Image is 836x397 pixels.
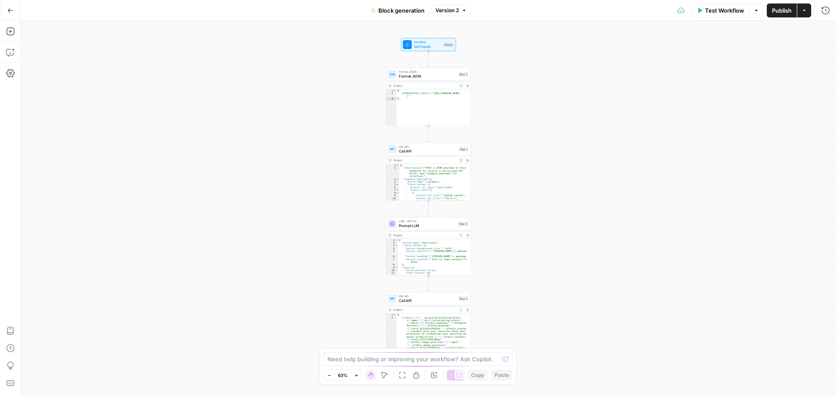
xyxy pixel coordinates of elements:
[386,263,398,266] div: 8
[386,89,397,92] div: 1
[386,275,398,277] div: 12
[386,183,399,186] div: 5
[428,126,429,142] g: Edge from step_2 to step_1
[386,200,399,202] div: 11
[431,5,471,16] button: Version 2
[386,143,471,201] div: Call APICall APIStep 1Output{ "description":"POST a JSON payload to this endpoint to receive a se...
[386,250,398,255] div: 5
[386,191,399,194] div: 8
[378,6,425,15] span: Block generation
[386,189,399,191] div: 7
[386,217,471,275] div: LLM · GPT-4.1Prompt LLMStep 4Output{ "block_name":"hero-unit", "field_values":{ "heruni_backgroun...
[386,292,471,350] div: Call APICall APIStep 5Output{ "content":"<!-- wp:acf/alternating-block {\"name\":\"acf\\/alternat...
[399,298,456,303] span: Call API
[414,40,441,44] span: Workflow
[365,3,430,17] button: Block generation
[393,308,456,312] div: Output
[386,247,398,250] div: 4
[386,166,399,177] div: 2
[443,42,453,47] div: Inputs
[393,313,396,316] span: Toggle code folding, rows 1 through 3
[393,83,456,88] div: Output
[399,294,456,298] span: Call API
[396,191,399,194] span: Toggle code folding, rows 8 through 12
[396,164,399,166] span: Toggle code folding, rows 1 through 208
[386,239,398,241] div: 1
[386,97,397,100] div: 3
[386,164,399,166] div: 1
[386,38,471,51] div: WorkflowSet InputsInputs
[394,244,398,247] span: Toggle code folding, rows 3 through 8
[399,148,456,154] span: Call API
[386,244,398,247] div: 3
[386,194,399,197] div: 9
[458,72,469,77] div: Step 2
[458,221,469,226] div: Step 4
[428,51,429,67] g: Edge from start to step_2
[396,178,399,180] span: Toggle code folding, rows 3 through 24
[386,180,399,183] div: 4
[491,370,512,381] button: Paste
[772,6,792,15] span: Publish
[399,74,456,79] span: Format JSON
[338,372,347,379] span: 63%
[386,269,398,271] div: 10
[458,146,469,151] div: Step 1
[393,89,396,92] span: Toggle code folding, rows 1 through 3
[428,275,429,292] g: Edge from step_4 to step_5
[414,44,441,49] span: Set Inputs
[428,201,429,217] g: Edge from step_1 to step_4
[399,219,456,224] span: LLM · GPT-4.1
[393,233,456,237] div: Output
[705,6,744,15] span: Test Workflow
[691,3,749,17] button: Test Workflow
[471,371,484,379] span: Copy
[386,241,398,244] div: 2
[386,266,398,269] div: 9
[386,258,398,264] div: 7
[767,3,797,17] button: Publish
[386,313,397,316] div: 1
[386,178,399,180] div: 3
[399,144,456,149] span: Call API
[393,158,456,163] div: Output
[399,70,456,74] span: Format JSON
[394,239,398,241] span: Toggle code folding, rows 1 through 13
[399,223,456,229] span: Prompt LLM
[386,186,399,189] div: 6
[386,271,398,274] div: 11
[458,296,469,301] div: Step 5
[396,189,399,191] span: Toggle code folding, rows 7 through 18
[394,266,398,269] span: Toggle code folding, rows 9 through 12
[386,255,398,258] div: 6
[386,92,397,98] div: 2
[386,197,399,200] div: 10
[396,183,399,186] span: Toggle code folding, rows 5 through 19
[435,7,459,14] span: Version 2
[495,371,509,379] span: Paste
[386,68,471,126] div: Format JSONFormat JSONStep 2Output{ "[DEMOGRAPHIC_DATA]":"[URL][DOMAIN_NAME] /"}
[468,370,488,381] button: Copy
